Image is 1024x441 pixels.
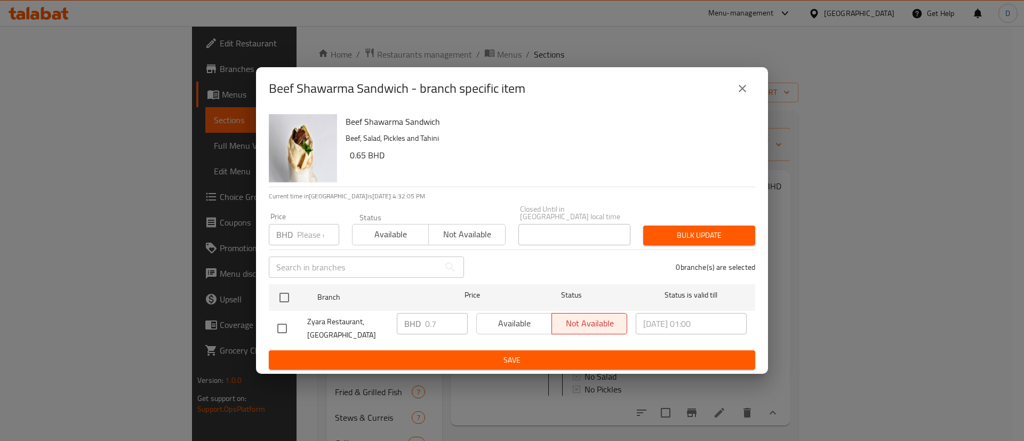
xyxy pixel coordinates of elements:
[676,262,755,272] p: 0 branche(s) are selected
[636,288,747,302] span: Status is valid till
[346,114,747,129] h6: Beef Shawarma Sandwich
[317,291,428,304] span: Branch
[269,256,439,278] input: Search in branches
[643,226,755,245] button: Bulk update
[269,191,755,201] p: Current time in [GEOGRAPHIC_DATA] is [DATE] 4:32:05 PM
[269,80,525,97] h2: Beef Shawarma Sandwich - branch specific item
[437,288,508,302] span: Price
[307,315,388,342] span: Zyara Restaurant, [GEOGRAPHIC_DATA]
[350,148,747,163] h6: 0.65 BHD
[425,313,468,334] input: Please enter price
[428,224,505,245] button: Not available
[276,228,293,241] p: BHD
[516,288,627,302] span: Status
[269,350,755,370] button: Save
[357,227,425,242] span: Available
[269,114,337,182] img: Beef Shawarma Sandwich
[433,227,501,242] span: Not available
[352,224,429,245] button: Available
[297,224,339,245] input: Please enter price
[404,317,421,330] p: BHD
[346,132,747,145] p: Beef, Salad, Pickles and Tahini
[730,76,755,101] button: close
[277,354,747,367] span: Save
[652,229,747,242] span: Bulk update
